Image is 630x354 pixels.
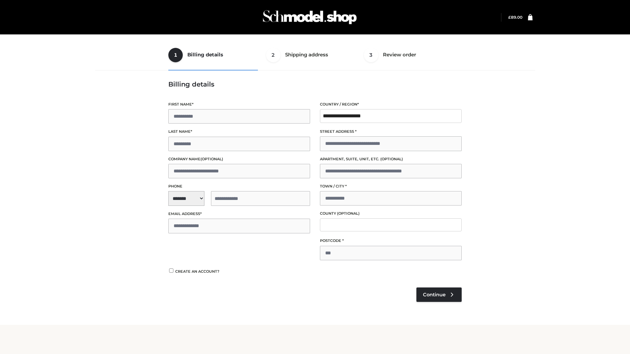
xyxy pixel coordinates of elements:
[380,157,403,161] span: (optional)
[168,101,310,108] label: First name
[168,183,310,189] label: Phone
[200,157,223,161] span: (optional)
[168,211,310,217] label: Email address
[261,4,359,30] img: Schmodel Admin 964
[416,287,462,302] a: Continue
[175,269,220,274] span: Create an account?
[168,268,174,273] input: Create an account?
[168,80,462,88] h3: Billing details
[508,15,511,20] span: £
[168,156,310,162] label: Company name
[320,101,462,108] label: Country / Region
[320,156,462,162] label: Apartment, suite, unit, etc.
[320,238,462,244] label: Postcode
[320,183,462,189] label: Town / City
[508,15,522,20] bdi: 89.00
[423,292,446,298] span: Continue
[337,211,360,216] span: (optional)
[508,15,522,20] a: £89.00
[168,128,310,135] label: Last name
[320,128,462,135] label: Street address
[320,210,462,217] label: County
